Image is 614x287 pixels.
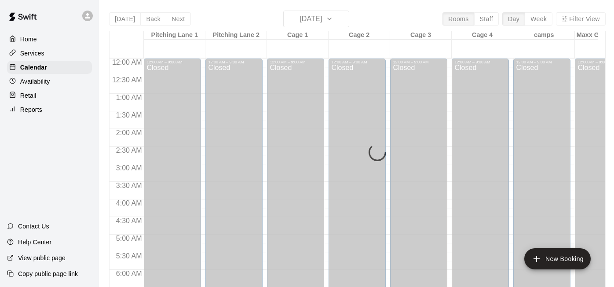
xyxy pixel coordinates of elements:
[524,248,591,269] button: add
[452,31,513,40] div: Cage 4
[393,60,445,64] div: 12:00 AM – 9:00 AM
[270,60,322,64] div: 12:00 AM – 9:00 AM
[114,94,144,101] span: 1:00 AM
[7,47,92,60] a: Services
[20,91,37,100] p: Retail
[114,182,144,189] span: 3:30 AM
[513,31,575,40] div: camps
[110,76,144,84] span: 12:30 AM
[18,238,51,247] p: Help Center
[144,31,205,40] div: Pitching Lane 1
[20,63,47,72] p: Calendar
[18,254,66,262] p: View public page
[114,270,144,277] span: 6:00 AM
[114,147,144,154] span: 2:30 AM
[114,129,144,136] span: 2:00 AM
[7,103,92,116] a: Reports
[7,75,92,88] a: Availability
[7,33,92,46] a: Home
[20,35,37,44] p: Home
[146,60,198,64] div: 12:00 AM – 9:00 AM
[516,60,568,64] div: 12:00 AM – 9:00 AM
[7,89,92,102] a: Retail
[205,31,267,40] div: Pitching Lane 2
[114,217,144,224] span: 4:30 AM
[20,77,50,86] p: Availability
[114,199,144,207] span: 4:00 AM
[114,235,144,242] span: 5:00 AM
[208,60,260,64] div: 12:00 AM – 9:00 AM
[18,222,49,231] p: Contact Us
[114,252,144,260] span: 5:30 AM
[20,49,44,58] p: Services
[329,31,390,40] div: Cage 2
[18,269,78,278] p: Copy public page link
[7,61,92,74] a: Calendar
[114,111,144,119] span: 1:30 AM
[114,164,144,172] span: 3:00 AM
[20,105,42,114] p: Reports
[110,59,144,66] span: 12:00 AM
[331,60,383,64] div: 12:00 AM – 9:00 AM
[267,31,329,40] div: Cage 1
[390,31,452,40] div: Cage 3
[454,60,506,64] div: 12:00 AM – 9:00 AM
